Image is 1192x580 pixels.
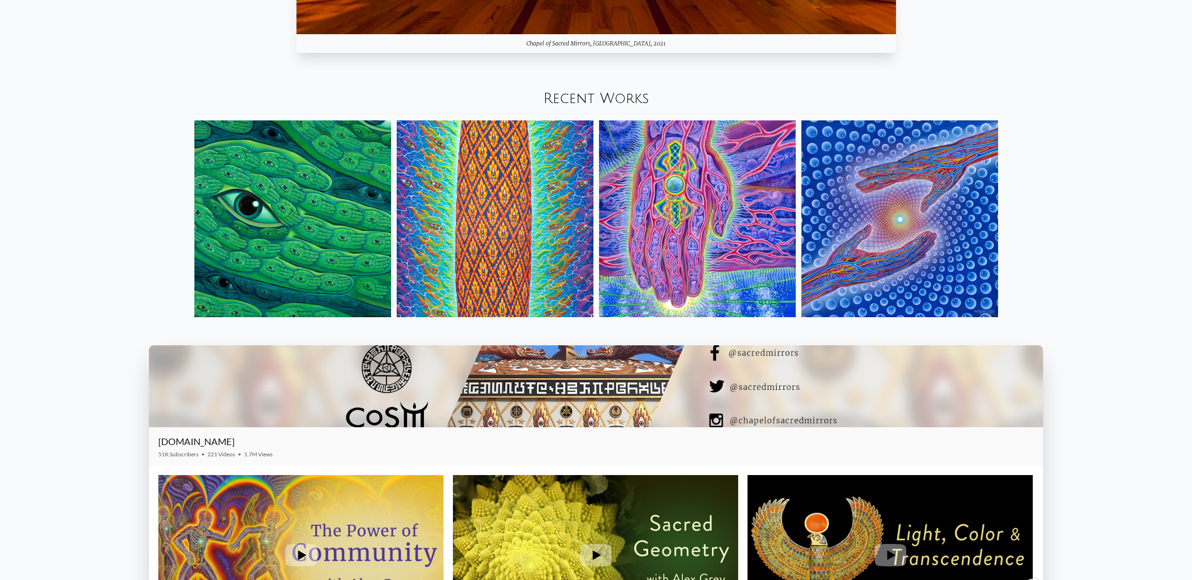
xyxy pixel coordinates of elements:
[158,436,235,447] a: [DOMAIN_NAME]
[238,451,241,458] span: •
[158,451,199,458] span: 51K Subscribers
[979,439,1034,451] iframe: Subscribe to CoSM.TV on YouTube
[244,451,273,458] span: 1.7M Views
[201,451,205,458] span: •
[207,451,235,458] span: 221 Videos
[296,34,896,53] div: Chapel of Sacred Mirrors, [GEOGRAPHIC_DATA], 2021
[543,91,649,106] a: Recent Works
